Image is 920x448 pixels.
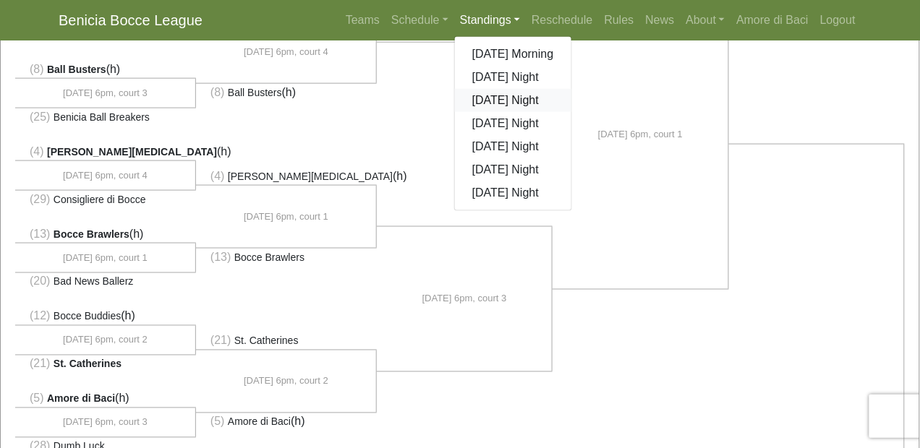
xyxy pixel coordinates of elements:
[210,335,231,347] span: (21)
[30,310,50,322] span: (12)
[54,358,122,370] span: St. Catherines
[455,43,571,66] a: [DATE] Morning
[526,6,599,35] a: Reschedule
[244,45,328,59] span: [DATE] 6pm, court 4
[228,416,291,428] span: Amore di Baci
[731,6,814,35] a: Amore di Baci
[244,374,328,389] span: [DATE] 6pm, court 2
[210,251,231,263] span: (13)
[814,6,861,35] a: Logout
[15,143,196,161] li: (h)
[196,413,377,431] li: (h)
[196,83,377,101] li: (h)
[30,358,50,370] span: (21)
[454,6,526,35] a: Standings
[54,311,121,322] span: Bocce Buddies
[63,415,148,430] span: [DATE] 6pm, court 3
[54,276,134,288] span: Bad News Ballerz
[210,86,225,98] span: (8)
[228,87,282,98] span: Ball Busters
[30,193,50,205] span: (29)
[386,6,454,35] a: Schedule
[228,171,393,182] span: [PERSON_NAME][MEDICAL_DATA]
[54,194,146,205] span: Consigliere di Bocce
[47,64,106,75] span: Ball Busters
[30,63,44,75] span: (8)
[455,89,571,112] a: [DATE] Night
[454,36,572,211] div: Standings
[15,225,196,244] li: (h)
[455,112,571,135] a: [DATE] Night
[210,415,225,428] span: (5)
[63,86,148,100] span: [DATE] 6pm, court 3
[234,251,304,263] span: Bocce Brawlers
[455,66,571,89] a: [DATE] Night
[681,6,731,35] a: About
[340,6,386,35] a: Teams
[455,158,571,181] a: [DATE] Night
[15,308,196,326] li: (h)
[15,61,196,79] li: (h)
[63,333,148,348] span: [DATE] 6pm, court 2
[455,181,571,204] a: [DATE] Night
[63,251,148,265] span: [DATE] 6pm, court 1
[598,127,683,142] span: [DATE] 6pm, court 1
[54,228,129,240] span: Bocce Brawlers
[54,111,150,123] span: Benicia Ball Breakers
[599,6,640,35] a: Rules
[47,146,217,158] span: [PERSON_NAME][MEDICAL_DATA]
[30,145,44,158] span: (4)
[15,390,196,408] li: (h)
[30,392,44,405] span: (5)
[234,335,299,347] span: St. Catherines
[422,292,507,306] span: [DATE] 6pm, court 3
[30,228,50,240] span: (13)
[30,275,50,288] span: (20)
[244,210,328,224] span: [DATE] 6pm, court 1
[640,6,681,35] a: News
[47,393,115,405] span: Amore di Baci
[59,6,203,35] a: Benicia Bocce League
[210,170,225,182] span: (4)
[455,135,571,158] a: [DATE] Night
[196,168,377,186] li: (h)
[63,168,148,183] span: [DATE] 6pm, court 4
[30,111,50,123] span: (25)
